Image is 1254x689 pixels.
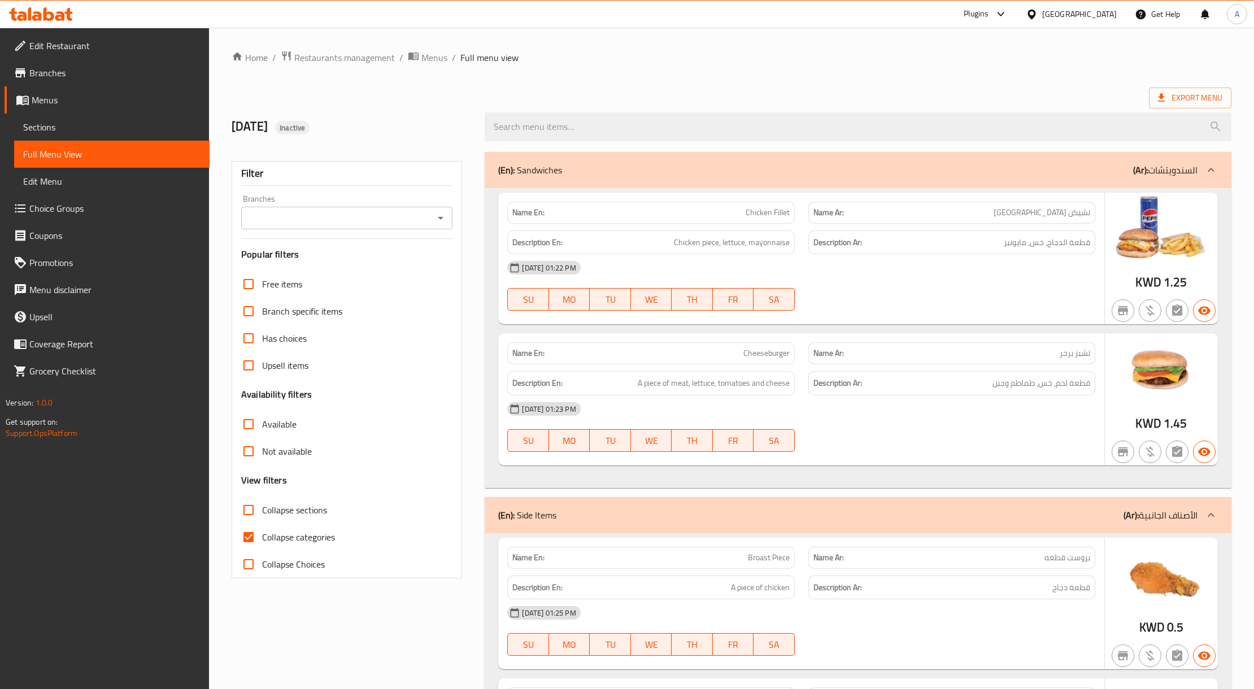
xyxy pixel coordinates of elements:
span: TU [594,636,626,653]
span: Branches [29,66,201,80]
span: Collapse sections [262,503,327,517]
span: Grocery Checklist [29,364,201,378]
button: TH [672,633,712,656]
button: MO [549,633,590,656]
span: SU [512,636,544,653]
div: Filter [241,162,452,186]
span: Sections [23,120,201,134]
a: Promotions [5,249,210,276]
span: Coverage Report [29,337,201,351]
span: MO [554,291,585,308]
button: Available [1193,299,1216,322]
img: %D9%88%D8%AC%D8%A8%D8%A9_%D8%AA%D8%B4%D9%8A%D9%83%D9%86_%D9%81%D9%8A%D9%84%D9%8A%D9%8763894927384... [1105,193,1218,268]
strong: Name En: [512,552,545,564]
button: Open [433,210,449,226]
button: SU [507,288,548,311]
span: TH [676,291,708,308]
button: WE [631,633,672,656]
div: Plugins [964,7,989,21]
nav: breadcrumb [232,50,1231,65]
span: Menus [32,93,201,107]
span: Restaurants management [294,51,395,64]
button: Not has choices [1166,299,1188,322]
span: Cheeseburger [743,347,790,359]
a: Edit Menu [14,168,210,195]
button: Available [1193,441,1216,463]
button: Not branch specific item [1112,299,1134,322]
span: Export Menu [1158,91,1222,105]
span: Available [262,417,297,431]
a: Coupons [5,222,210,249]
span: A piece of meat, lettuce, tomatoes and cheese [638,376,790,390]
strong: Description En: [512,376,563,390]
span: FR [717,636,749,653]
button: MO [549,288,590,311]
span: Edit Menu [23,175,201,188]
span: Menus [421,51,447,64]
span: SA [758,433,790,449]
span: Coupons [29,229,201,242]
span: FR [717,433,749,449]
span: SA [758,291,790,308]
strong: Name En: [512,207,545,219]
a: Full Menu View [14,141,210,168]
span: Upsell items [262,359,308,372]
button: Not has choices [1166,644,1188,667]
span: TU [594,291,626,308]
div: [GEOGRAPHIC_DATA] [1042,8,1117,20]
span: A [1235,8,1239,20]
div: Inactive [275,121,310,134]
button: Purchased item [1139,299,1161,322]
span: A piece of chicken [731,581,790,595]
button: SA [754,429,794,452]
span: Full menu view [460,51,519,64]
span: WE [635,636,667,653]
a: Menu disclaimer [5,276,210,303]
input: search [485,112,1231,141]
a: Support.OpsPlatform [6,426,77,441]
span: 1.0.0 [35,395,53,410]
button: FR [713,429,754,452]
p: Side Items [498,508,556,522]
span: WE [635,291,667,308]
span: Choice Groups [29,202,201,215]
a: Edit Restaurant [5,32,210,59]
button: MO [549,429,590,452]
p: السندويتشات [1133,163,1198,177]
img: %D8%A8%D8%B1%D9%88%D8%B3%D8%AA_%D9%82%D8%B7%D8%B9%D8%A9638949273847662441.jpg [1105,538,1218,613]
span: Get support on: [6,415,58,429]
span: MO [554,433,585,449]
strong: Name En: [512,347,545,359]
button: SA [754,288,794,311]
button: TH [672,288,712,311]
b: (En): [498,162,515,178]
span: SU [512,433,544,449]
button: SA [754,633,794,656]
span: MO [554,636,585,653]
li: / [399,51,403,64]
span: Broast Piece [748,552,790,564]
li: / [452,51,456,64]
button: TU [590,633,630,656]
span: Export Menu [1149,88,1231,108]
span: [DATE] 01:22 PM [517,263,580,273]
span: Collapse Choices [262,557,325,571]
p: Sandwiches [498,163,562,177]
span: بروست قطعه [1044,552,1090,564]
button: WE [631,288,672,311]
span: KWD [1139,616,1165,638]
span: Edit Restaurant [29,39,201,53]
span: Full Menu View [23,147,201,161]
span: KWD [1135,412,1161,434]
span: Chicken piece, lettuce, mayonnaise [674,236,790,250]
span: 1.45 [1164,412,1187,434]
p: الأصناف الجانبية [1124,508,1198,522]
a: Upsell [5,303,210,330]
button: TU [590,429,630,452]
button: Available [1193,644,1216,667]
button: Not has choices [1166,441,1188,463]
span: KWD [1135,271,1161,293]
li: / [272,51,276,64]
a: Choice Groups [5,195,210,222]
strong: Description Ar: [813,376,862,390]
